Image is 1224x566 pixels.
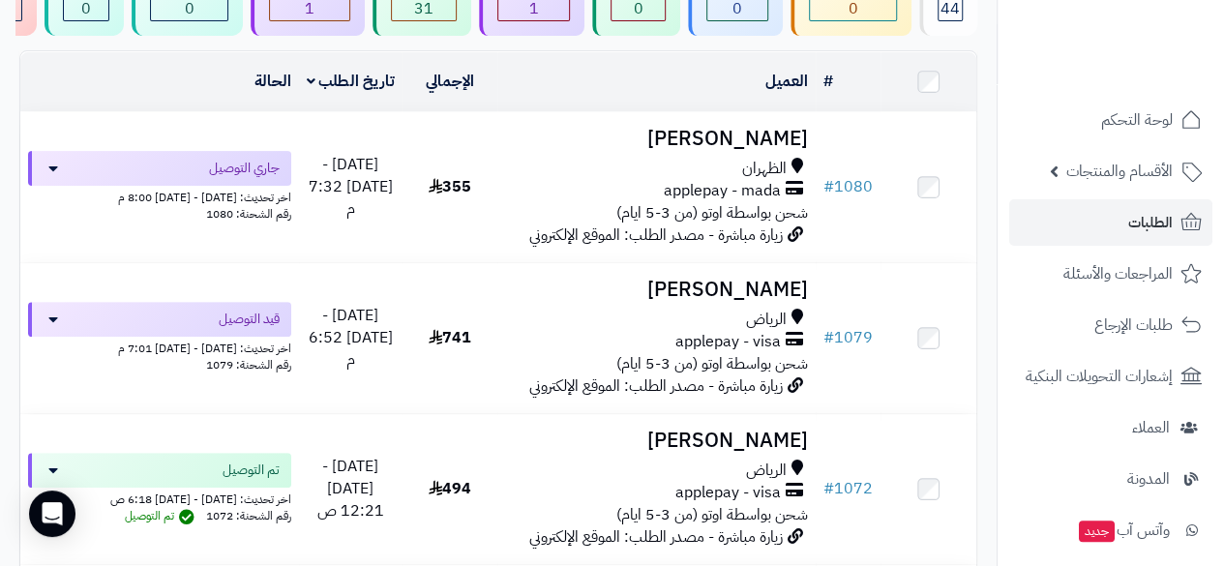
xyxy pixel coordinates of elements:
a: الطلبات [1009,199,1212,246]
a: #1072 [823,477,873,500]
span: [DATE] - [DATE] 7:32 م [309,153,393,221]
span: applepay - mada [664,180,781,202]
a: العملاء [1009,404,1212,451]
span: لوحة التحكم [1101,106,1173,134]
span: زيارة مباشرة - مصدر الطلب: الموقع الإلكتروني [529,374,783,398]
span: إشعارات التحويلات البنكية [1026,363,1173,390]
span: رقم الشحنة: 1072 [206,507,291,524]
a: الحالة [254,70,291,93]
span: زيارة مباشرة - مصدر الطلب: الموقع الإلكتروني [529,223,783,247]
span: الأقسام والمنتجات [1066,158,1173,185]
span: 741 [429,326,471,349]
a: وآتس آبجديد [1009,507,1212,553]
span: الرياض [746,460,787,482]
span: رقم الشحنة: 1079 [206,356,291,373]
span: الظهران [742,158,787,180]
span: شحن بواسطة اوتو (من 3-5 ايام) [616,503,808,526]
span: شحن بواسطة اوتو (من 3-5 ايام) [616,201,808,224]
a: الإجمالي [426,70,474,93]
span: # [823,326,834,349]
span: قيد التوصيل [219,310,280,329]
span: [DATE] - [DATE] 6:52 م [309,304,393,372]
span: الطلبات [1128,209,1173,236]
span: 494 [429,477,471,500]
span: # [823,477,834,500]
span: [DATE] - [DATE] 12:21 ص [317,455,384,522]
img: logo-2.png [1092,15,1206,55]
span: تم التوصيل [223,461,280,480]
span: الرياض [746,309,787,331]
h3: [PERSON_NAME] [505,430,808,452]
span: رقم الشحنة: 1080 [206,205,291,223]
span: 355 [429,175,471,198]
span: جديد [1079,521,1115,542]
a: المدونة [1009,456,1212,502]
span: جاري التوصيل [209,159,280,178]
span: # [823,175,834,198]
h3: [PERSON_NAME] [505,279,808,301]
span: وآتس آب [1077,517,1170,544]
span: applepay - visa [675,331,781,353]
div: اخر تحديث: [DATE] - [DATE] 7:01 م [28,337,291,357]
span: زيارة مباشرة - مصدر الطلب: الموقع الإلكتروني [529,525,783,549]
a: العميل [765,70,808,93]
h3: [PERSON_NAME] [505,128,808,150]
a: طلبات الإرجاع [1009,302,1212,348]
a: #1080 [823,175,873,198]
span: شحن بواسطة اوتو (من 3-5 ايام) [616,352,808,375]
span: المراجعات والأسئلة [1063,260,1173,287]
div: اخر تحديث: [DATE] - [DATE] 8:00 م [28,186,291,206]
a: المراجعات والأسئلة [1009,251,1212,297]
a: تاريخ الطلب [307,70,395,93]
span: applepay - visa [675,482,781,504]
span: تم التوصيل [125,507,199,524]
div: اخر تحديث: [DATE] - [DATE] 6:18 ص [28,488,291,508]
span: المدونة [1127,465,1170,492]
a: لوحة التحكم [1009,97,1212,143]
a: إشعارات التحويلات البنكية [1009,353,1212,400]
span: طلبات الإرجاع [1094,312,1173,339]
span: العملاء [1132,414,1170,441]
a: # [823,70,833,93]
a: #1079 [823,326,873,349]
div: Open Intercom Messenger [29,491,75,537]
